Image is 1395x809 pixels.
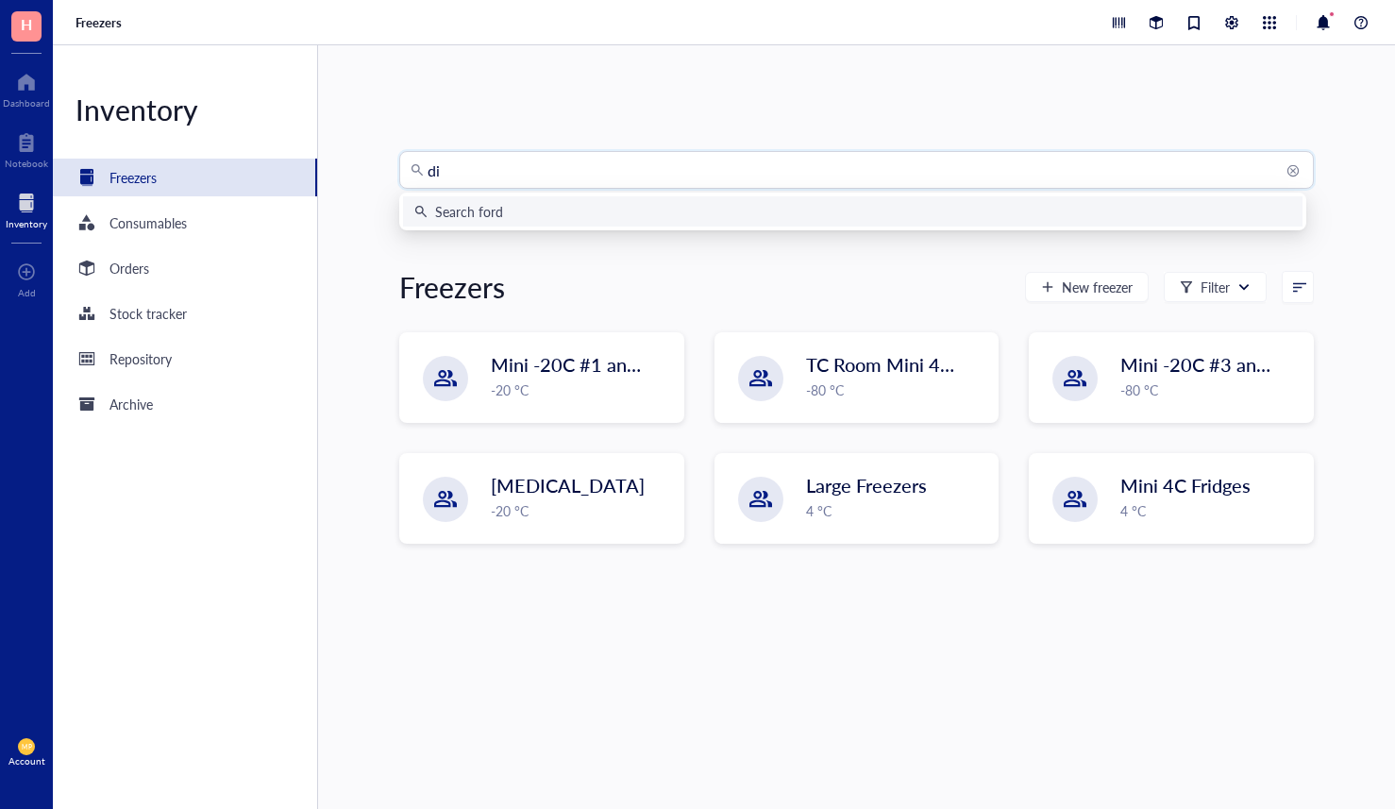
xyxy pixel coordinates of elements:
span: New freezer [1062,279,1133,295]
span: Large Freezers [806,472,927,498]
div: -80 °C [806,379,987,400]
a: Repository [53,340,317,378]
div: 4 °C [1120,500,1302,521]
div: Freezers [399,268,505,306]
div: Account [8,755,45,767]
a: Freezers [53,159,317,196]
div: Consumables [109,212,187,233]
div: Orders [109,258,149,278]
div: Add [18,287,36,298]
a: Inventory [6,188,47,229]
a: Notebook [5,127,48,169]
span: H [21,12,32,36]
a: Archive [53,385,317,423]
a: Orders [53,249,317,287]
div: Freezers [109,167,157,188]
div: Search for d [435,201,503,222]
span: TC Room Mini 4C+ -20C [806,351,1010,378]
div: 4 °C [806,500,987,521]
a: Dashboard [3,67,50,109]
div: Dashboard [3,97,50,109]
span: MP [22,743,31,750]
a: Freezers [76,14,126,31]
div: Notebook [5,158,48,169]
span: [MEDICAL_DATA] [491,472,645,498]
div: Inventory [53,91,317,128]
div: Repository [109,348,172,369]
span: Mini -20C #3 and #4 [1120,351,1294,378]
div: -80 °C [1120,379,1302,400]
div: -20 °C [491,500,672,521]
span: Mini 4C Fridges [1120,472,1251,498]
div: Archive [109,394,153,414]
a: Consumables [53,204,317,242]
div: Stock tracker [109,303,187,324]
div: Filter [1201,277,1230,297]
div: Inventory [6,218,47,229]
a: Stock tracker [53,295,317,332]
div: -20 °C [491,379,672,400]
button: New freezer [1025,272,1149,302]
span: Mini -20C #1 and #2 [491,351,664,378]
